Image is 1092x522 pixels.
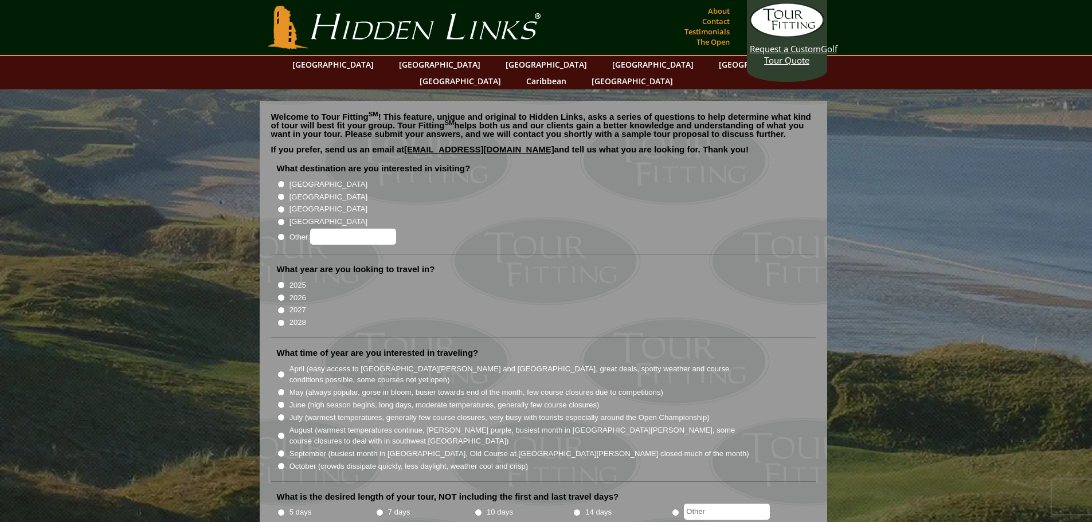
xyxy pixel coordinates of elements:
label: 14 days [585,507,612,518]
a: [GEOGRAPHIC_DATA] [393,56,486,73]
input: Other [684,504,770,520]
label: [GEOGRAPHIC_DATA] [289,203,367,215]
sup: SM [445,119,455,126]
label: What destination are you interested in visiting? [277,163,471,174]
span: Request a Custom [750,43,821,54]
label: [GEOGRAPHIC_DATA] [289,216,367,227]
a: Contact [699,13,733,29]
a: About [705,3,733,19]
a: [GEOGRAPHIC_DATA] [414,73,507,89]
label: 2026 [289,292,306,304]
label: 10 days [487,507,513,518]
a: [EMAIL_ADDRESS][DOMAIN_NAME] [404,144,554,154]
a: Request a CustomGolf Tour Quote [750,3,824,66]
label: 2027 [289,304,306,316]
a: Caribbean [520,73,572,89]
sup: SM [369,111,378,117]
label: July (warmest temperatures, generally few course closures, very busy with tourists especially aro... [289,412,710,423]
p: Welcome to Tour Fitting ! This feature, unique and original to Hidden Links, asks a series of que... [271,112,816,138]
a: [GEOGRAPHIC_DATA] [586,73,679,89]
label: 5 days [289,507,312,518]
label: What time of year are you interested in traveling? [277,347,479,359]
input: Other: [310,229,396,245]
label: September (busiest month in [GEOGRAPHIC_DATA], Old Course at [GEOGRAPHIC_DATA][PERSON_NAME] close... [289,448,749,460]
a: Testimonials [682,23,733,40]
a: [GEOGRAPHIC_DATA] [713,56,806,73]
label: August (warmest temperatures continue, [PERSON_NAME] purple, busiest month in [GEOGRAPHIC_DATA][P... [289,425,750,447]
a: The Open [694,34,733,50]
label: Other: [289,229,396,245]
a: [GEOGRAPHIC_DATA] [287,56,379,73]
a: [GEOGRAPHIC_DATA] [500,56,593,73]
label: October (crowds dissipate quickly, less daylight, weather cool and crisp) [289,461,529,472]
label: April (easy access to [GEOGRAPHIC_DATA][PERSON_NAME] and [GEOGRAPHIC_DATA], great deals, spotty w... [289,363,750,386]
label: What is the desired length of your tour, NOT including the first and last travel days? [277,491,619,503]
label: 2028 [289,317,306,328]
a: [GEOGRAPHIC_DATA] [606,56,699,73]
label: What year are you looking to travel in? [277,264,435,275]
label: 7 days [388,507,410,518]
label: [GEOGRAPHIC_DATA] [289,179,367,190]
label: June (high season begins, long days, moderate temperatures, generally few course closures) [289,399,600,411]
label: May (always popular, gorse in bloom, busier towards end of the month, few course closures due to ... [289,387,663,398]
label: [GEOGRAPHIC_DATA] [289,191,367,203]
p: If you prefer, send us an email at and tell us what you are looking for. Thank you! [271,145,816,162]
label: 2025 [289,280,306,291]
